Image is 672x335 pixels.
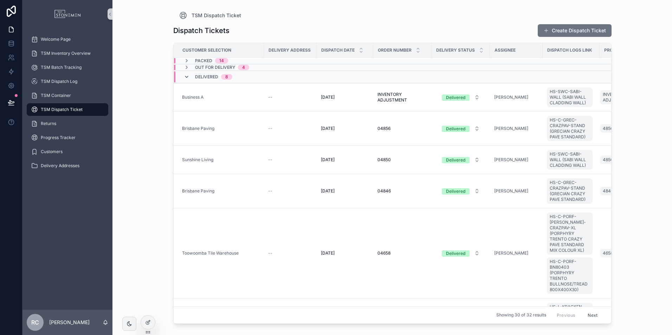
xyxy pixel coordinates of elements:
a: Customers [27,145,108,158]
a: -- [268,250,312,256]
a: 04856 [377,126,427,131]
span: 04856 [377,126,390,131]
a: INVENTORY ADJUSTMENT [600,89,644,106]
span: Welcome Page [41,37,71,42]
a: [DATE] [321,94,369,100]
a: Select Button [436,184,486,198]
a: [DATE] [321,250,369,256]
button: Create Dispatch Ticket [538,24,612,37]
span: Showing 30 of 32 results [496,313,546,318]
a: HS-C-GREC-CRAZPAV-STAND (GRECIAN CRAZY PAVE STANDARD) [547,177,595,205]
a: -- [268,126,312,131]
a: Welcome Page [27,33,108,46]
a: TSM Dispatch Ticket [27,103,108,116]
a: TSM Inventory Overview [27,47,108,60]
a: Select Button [436,91,486,104]
span: Dispatch Logs Link [547,47,592,53]
span: Order Number [378,47,412,53]
a: 04846 [377,188,427,194]
span: [PERSON_NAME] [494,250,528,256]
span: Toowoomba Tile Warehouse [182,250,239,256]
h1: Dispatch Tickets [173,26,230,35]
a: 4658 [600,248,644,259]
span: Returns [41,121,56,126]
span: Delivery Address [269,47,311,53]
span: TSM Dispatch Ticket [41,107,83,112]
a: -- [268,157,312,163]
div: Delivered [446,250,465,257]
span: 4850 [603,157,613,163]
a: 4856 [600,124,616,133]
button: Select Button [436,153,485,166]
span: HS-L-KRACKEN (KRACKEN LINEAL [PERSON_NAME]) [550,304,590,321]
span: 4856 [603,126,613,131]
div: 14 [219,58,224,64]
span: -- [268,126,272,131]
a: HS-SWC-SABI-WALL (SABI WALL CLADDING WALL) [547,149,595,171]
span: HS-SWC-SABI-WALL (SABI WALL CLADDING WALL) [550,151,590,168]
span: Assignee [495,47,516,53]
a: Brisbane Paving [182,126,214,131]
a: HS-C-PORF-BN80403 (PORPHYRY TRENTO BULLNOSE/TREAD 800X400X30) [547,257,593,294]
a: -- [268,188,312,194]
span: -- [268,188,272,194]
span: [DATE] [321,94,335,100]
span: [DATE] [321,250,335,256]
a: Sunshine Living [182,157,213,163]
button: Select Button [436,185,485,197]
button: Next [583,310,602,321]
p: [PERSON_NAME] [49,319,90,326]
a: HS-SWC-SABI-WALL (SABI WALL CLADDING WALL) [547,87,593,107]
span: 04658 [377,250,390,256]
span: 04850 [377,157,391,163]
a: Delivery Addresses [27,159,108,172]
button: Select Button [436,122,485,135]
a: [PERSON_NAME] [494,157,528,163]
span: [DATE] [321,157,335,163]
a: HS-L-KRACKEN (KRACKEN LINEAL [PERSON_NAME]) [547,303,593,322]
a: 4658 [600,249,616,257]
span: HS-C-GREC-CRAZPAV-STAND (GRECIAN CRAZY PAVE STANDARD) [550,180,590,202]
span: Packed [195,58,212,64]
button: Select Button [436,247,485,260]
a: HS-SWC-SABI-WALL (SABI WALL CLADDING WALL) [547,150,593,170]
a: HS-C-GREC-CRAZPAV-STAND (GRECIAN CRAZY PAVE STANDARD) [547,116,593,141]
span: [PERSON_NAME] [494,188,528,194]
a: [DATE] [321,188,369,194]
a: [DATE] [321,157,369,163]
span: Customer Selection [182,47,231,53]
span: 4846 [603,188,613,194]
a: Select Button [436,122,486,135]
a: TSM Batch Tracking [27,61,108,74]
span: HS-C-PORF-BN80403 (PORPHYRY TRENTO BULLNOSE/TREAD 800X400X30) [550,259,590,293]
div: 8 [225,74,228,80]
a: [PERSON_NAME] [494,126,528,131]
a: 04850 [377,157,427,163]
a: 4846 [600,185,644,197]
a: Brisbane Paving [182,126,260,131]
span: TSM Dispatch Log [41,79,77,84]
span: -- [268,250,272,256]
span: Customers [41,149,63,155]
a: TSM Container [27,89,108,102]
div: 4 [242,65,245,70]
img: App logo [51,8,84,20]
a: INVENTORY ADJUSTMENT [600,90,641,104]
span: TSM Container [41,93,71,98]
a: [DATE] [321,126,369,131]
a: TSM Dispatch Ticket [179,11,241,20]
span: TSM Batch Tracking [41,65,82,70]
span: RC [31,318,39,327]
span: [DATE] [321,188,335,194]
a: [PERSON_NAME] [494,94,528,100]
a: INVENTORY ADJUSTMENT [377,92,427,103]
span: -- [268,94,272,100]
span: Delivery Addresses [41,163,79,169]
span: [DATE] [321,126,335,131]
a: HS-SWC-SABI-WALL (SABI WALL CLADDING WALL) [547,86,595,109]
